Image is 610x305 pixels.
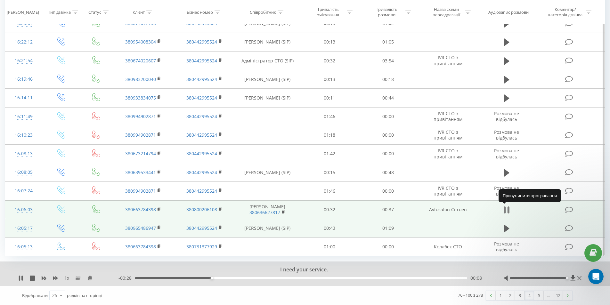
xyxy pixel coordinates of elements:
[494,185,519,197] span: Розмова не відбулась
[488,9,529,15] div: Аудіозапис розмови
[359,33,418,51] td: 01:05
[12,92,36,104] div: 16:14:11
[235,70,300,89] td: [PERSON_NAME] (SIP)
[525,291,534,300] a: 4
[359,182,418,200] td: 00:00
[494,148,519,159] span: Розмова не відбулась
[300,200,359,219] td: 00:32
[12,110,36,123] div: 16:11:49
[300,219,359,237] td: 00:43
[300,107,359,126] td: 01:46
[186,188,217,194] a: 380442995524
[359,163,418,182] td: 00:48
[12,36,36,48] div: 16:22:12
[359,200,418,219] td: 00:37
[64,275,69,281] span: 1 x
[458,292,483,298] div: 76 - 100 з 278
[588,269,604,284] iframe: Intercom live chat
[186,113,217,119] a: 380442995524
[125,150,156,157] a: 380673214794
[12,222,36,235] div: 16:05:17
[300,33,359,51] td: 00:13
[125,132,156,138] a: 380994902871
[359,89,418,107] td: 00:44
[12,129,36,141] div: 16:10:23
[235,200,300,219] td: [PERSON_NAME]
[235,89,300,107] td: [PERSON_NAME] (SIP)
[515,291,525,300] a: 3
[417,52,478,70] td: IVR СТО з привітанням
[417,107,478,126] td: IVR СТО з привітанням
[186,76,217,82] a: 380442995524
[125,76,156,82] a: 380983200040
[359,52,418,70] td: 03:54
[75,266,526,273] div: I need your service.
[133,9,145,15] div: Клієнт
[494,129,519,141] span: Розмова не відбулась
[211,277,213,279] div: Accessibility label
[505,291,515,300] a: 2
[300,237,359,256] td: 01:00
[125,39,156,45] a: 380954008304
[235,33,300,51] td: [PERSON_NAME] (SIP)
[470,275,482,281] span: 00:08
[249,209,280,215] a: 380636627817
[125,244,156,250] a: 380663784398
[125,113,156,119] a: 380994902871
[186,150,217,157] a: 380442995524
[186,58,217,64] a: 380442995524
[12,185,36,197] div: 16:07:24
[300,126,359,144] td: 01:18
[186,95,217,101] a: 380442995524
[300,182,359,200] td: 01:46
[12,241,36,253] div: 16:05:13
[186,132,217,138] a: 380442995524
[186,244,217,250] a: 380731377929
[534,291,544,300] a: 5
[359,126,418,144] td: 00:00
[125,188,156,194] a: 380994902871
[186,206,217,213] a: 380800206108
[553,291,563,300] a: 12
[359,70,418,89] td: 00:18
[22,293,48,298] span: Відображати
[125,169,156,175] a: 380639533441
[300,144,359,163] td: 01:42
[417,144,478,163] td: IVR СТО з привітанням
[499,189,561,202] div: Призупинити програвання
[125,95,156,101] a: 380933834075
[359,219,418,237] td: 01:09
[186,39,217,45] a: 380442995524
[187,9,213,15] div: Бізнес номер
[88,9,101,15] div: Статус
[67,293,102,298] span: рядків на сторінці
[7,9,39,15] div: [PERSON_NAME]
[311,7,345,18] div: Тривалість очікування
[250,9,276,15] div: Співробітник
[118,275,135,281] span: - 00:28
[417,126,478,144] td: IVR СТО з привітанням
[496,291,505,300] a: 1
[370,7,404,18] div: Тривалість розмови
[12,73,36,85] div: 16:19:46
[544,291,553,300] div: …
[300,89,359,107] td: 00:11
[12,204,36,216] div: 16:06:03
[359,144,418,163] td: 00:00
[547,7,584,18] div: Коментар/категорія дзвінка
[429,7,463,18] div: Назва схеми переадресації
[300,163,359,182] td: 00:15
[12,166,36,179] div: 16:08:05
[566,277,568,279] div: Accessibility label
[125,206,156,213] a: 380663784398
[186,225,217,231] a: 380442995524
[12,148,36,160] div: 16:08:13
[235,163,300,182] td: [PERSON_NAME] (SIP)
[235,52,300,70] td: Адміністратор СТО (SIP)
[417,237,478,256] td: Коллбек СТО
[494,241,519,253] span: Розмова не відбулась
[300,52,359,70] td: 00:32
[125,58,156,64] a: 380674020607
[494,110,519,122] span: Розмова не відбулась
[300,70,359,89] td: 00:13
